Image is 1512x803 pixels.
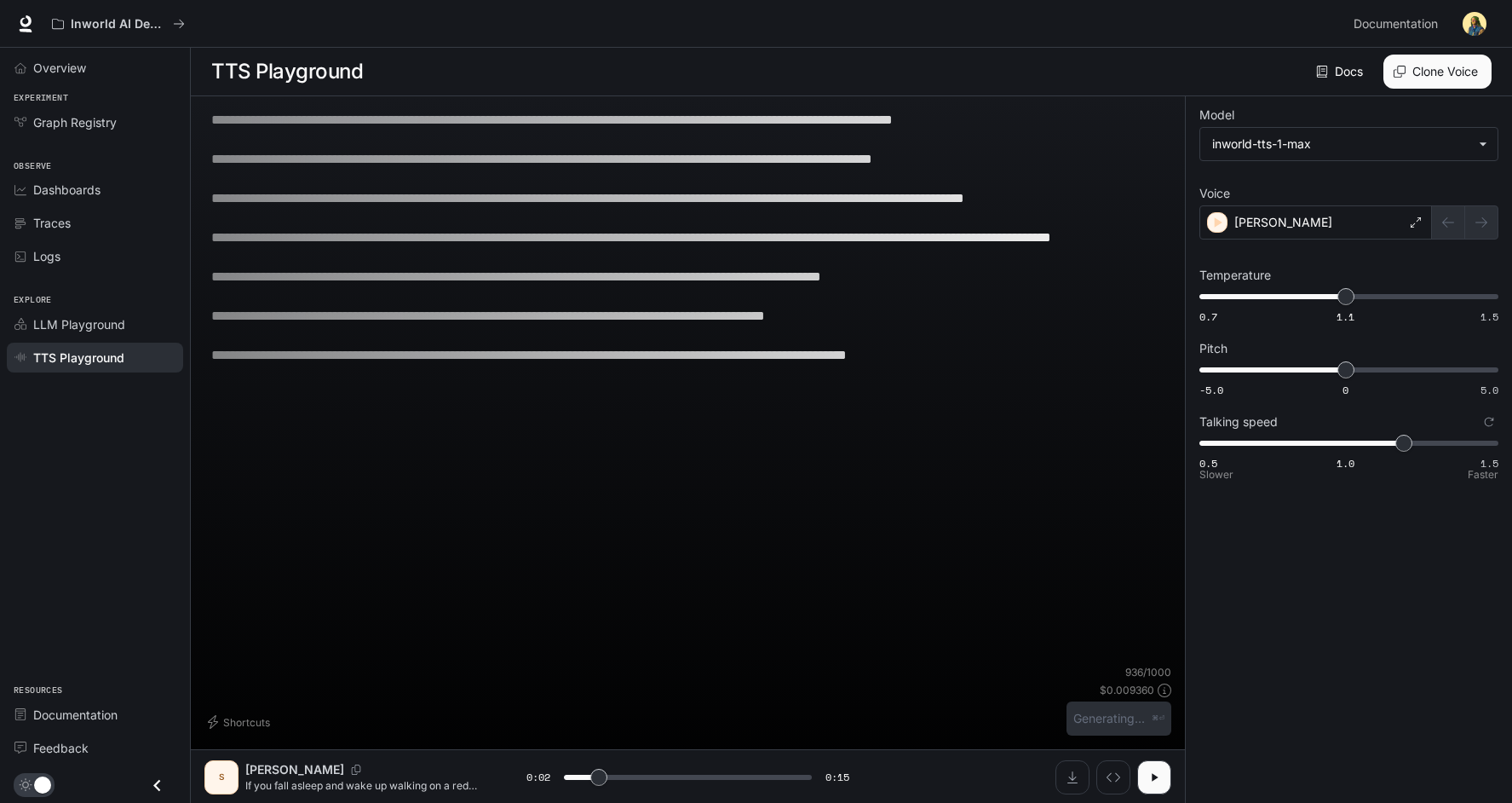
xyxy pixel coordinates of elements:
span: 0:02 [526,769,550,786]
a: Docs [1313,55,1370,89]
span: 1.1 [1337,309,1354,324]
p: Temperature [1199,269,1271,281]
a: Documentation [7,700,183,730]
span: Graph Registry [33,113,117,131]
p: Pitch [1199,343,1227,355]
p: Slower [1199,470,1233,480]
h1: TTS Playground [211,55,363,89]
span: Logs [33,247,60,265]
span: 0:15 [825,769,849,786]
p: Model [1199,109,1234,121]
a: Dashboards [7,175,183,205]
p: [PERSON_NAME] [245,761,344,778]
span: 0.7 [1199,309,1217,324]
p: If you fall asleep and wake up walking on a red road that leads to a glowing red house — do not p... [245,778,486,793]
span: Overview [33,59,86,77]
span: 1.5 [1480,309,1498,324]
button: Download audio [1055,760,1089,794]
span: Feedback [33,739,89,757]
span: Documentation [1354,14,1438,35]
button: Reset to default [1480,413,1498,431]
div: inworld-tts-1-max [1212,136,1470,153]
a: Feedback [7,733,183,763]
button: User avatar [1457,7,1492,41]
button: Clone Voice [1383,55,1492,89]
span: 1.0 [1337,456,1354,471]
p: [PERSON_NAME] [1234,214,1332,231]
span: 1.5 [1480,456,1498,471]
div: S [208,764,235,791]
span: Traces [33,214,71,232]
p: Inworld AI Demos [71,17,166,32]
span: Documentation [33,706,118,724]
a: Overview [7,53,183,83]
button: All workspaces [44,7,193,41]
p: Faster [1468,470,1498,480]
a: Logs [7,241,183,271]
p: $ 0.009360 [1100,683,1154,697]
span: TTS Playground [33,349,124,367]
p: 936 / 1000 [1125,665,1171,679]
button: Shortcuts [204,708,277,736]
div: inworld-tts-1-max [1200,128,1498,160]
p: Talking speed [1199,416,1278,428]
span: 5.0 [1480,383,1498,397]
a: LLM Playground [7,309,183,339]
span: LLM Playground [33,315,125,333]
span: Dashboards [33,181,101,199]
a: Traces [7,208,183,238]
button: Inspect [1096,760,1130,794]
img: User avatar [1463,12,1486,36]
span: 0 [1342,383,1348,397]
p: Voice [1199,188,1230,199]
span: 0.5 [1199,456,1217,471]
a: Graph Registry [7,107,183,137]
span: Dark mode toggle [34,775,51,794]
button: Close drawer [138,768,176,803]
a: TTS Playground [7,343,183,373]
a: Documentation [1347,7,1451,41]
span: -5.0 [1199,383,1223,397]
button: Copy Voice ID [344,765,368,775]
